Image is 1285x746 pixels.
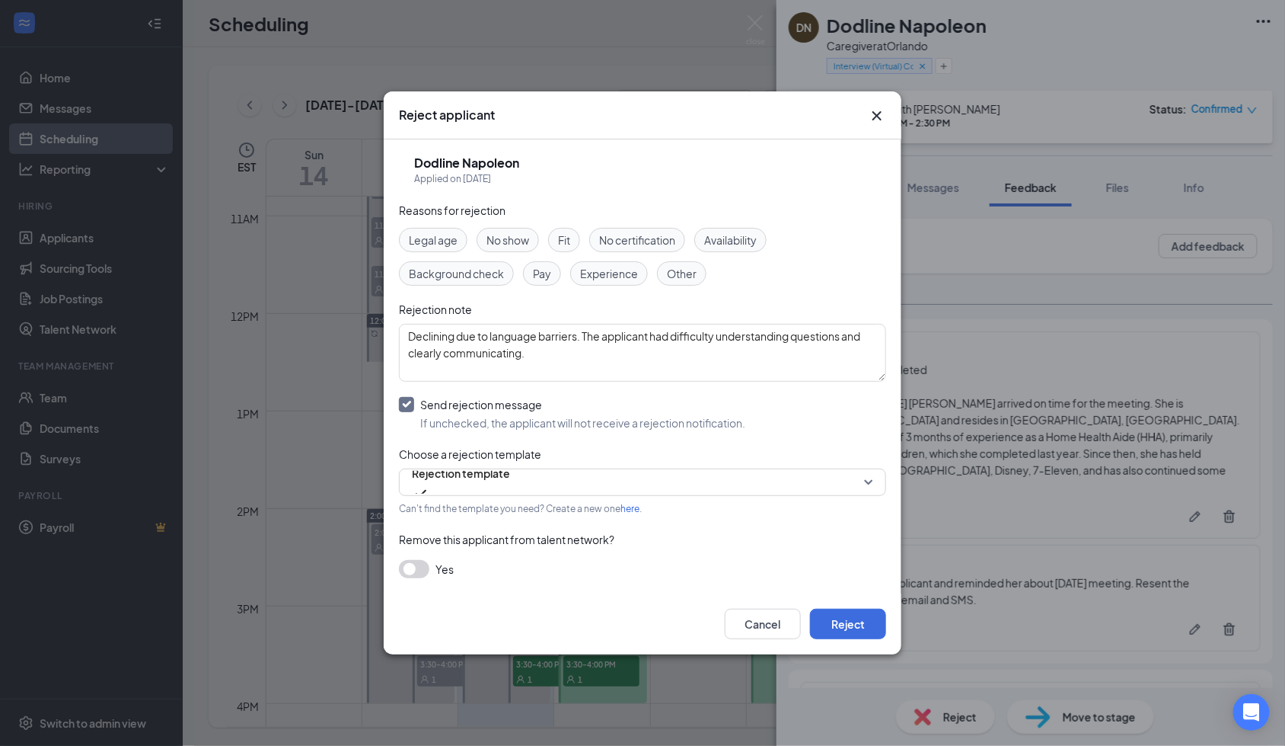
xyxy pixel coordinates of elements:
textarea: Declining due to language barriers. The applicant had difficulty understanding questions and clea... [399,324,886,382]
div: Open Intercom Messenger [1233,694,1270,731]
h5: Dodline Napoleon [414,155,519,171]
span: Rejection template [412,462,510,485]
span: Rejection note [399,303,472,316]
button: Close [868,107,886,125]
span: Choose a rejection template [399,447,541,461]
span: Experience [580,265,638,282]
span: Fit [558,232,570,248]
span: Can't find the template you need? Create a new one . [399,503,642,514]
a: here [620,503,639,514]
span: Background check [409,265,504,282]
svg: Checkmark [412,485,430,503]
span: No show [486,232,529,248]
span: Reasons for rejection [399,203,505,217]
button: Reject [810,609,886,639]
span: Legal age [409,232,458,248]
span: Yes [435,560,454,578]
span: No certification [599,232,675,248]
span: Availability [704,232,757,248]
div: Applied on [DATE] [414,171,519,187]
span: Pay [533,265,551,282]
span: Remove this applicant from talent network? [399,533,614,546]
h3: Reject applicant [399,107,495,123]
button: Cancel [725,609,801,639]
svg: Cross [868,107,886,125]
span: Other [667,265,697,282]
